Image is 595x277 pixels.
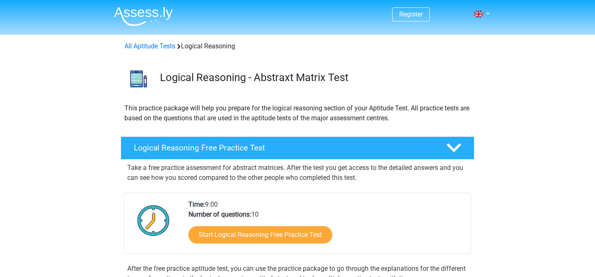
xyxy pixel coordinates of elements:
p: This practice package will help you prepare for the logical reasoning section of your Aptitude Te... [124,103,471,123]
h3: Logical Reasoning - Abstraxt Matrix Test [160,71,468,84]
a: All Aptitude Tests [124,42,175,50]
img: Clock [133,200,174,241]
img: Assessly [114,7,173,26]
a: Register [399,10,423,18]
a: Logical Reasoning Free Practice Test [117,136,478,160]
h4: Logical Reasoning Free Practice Test [134,143,433,153]
a: Start Logical Reasoning Free Practice Test [188,226,332,244]
b: Time: [188,201,205,208]
p: Take a free practice assessment for abstract matrices. After the test you get access to the detai... [127,163,468,183]
div: Logical Reasoning [121,41,474,51]
b: Number of questions: [188,210,251,218]
img: logical reasoning [121,61,156,96]
div: 9:00 10 [182,200,470,253]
